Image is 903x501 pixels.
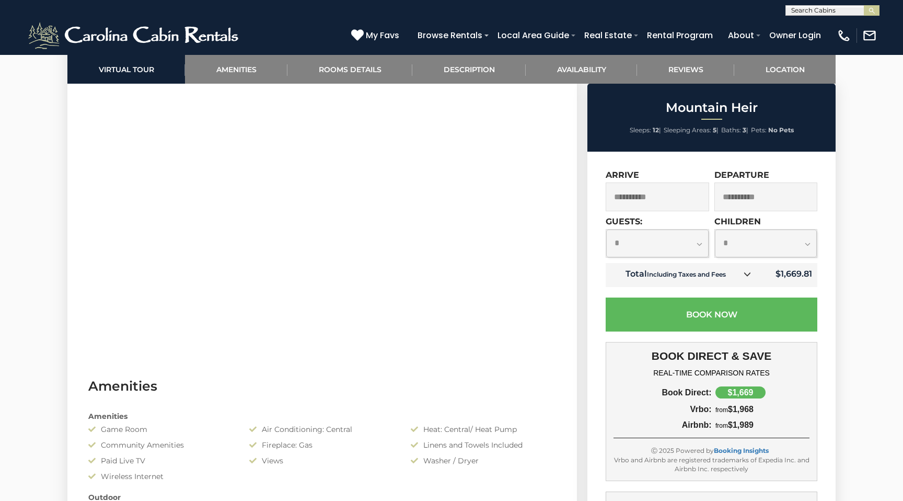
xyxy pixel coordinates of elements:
div: $1,669 [715,386,766,398]
label: Children [714,217,761,226]
li: | [630,123,661,137]
span: Sleeps: [630,126,651,134]
div: Linens and Towels Included [403,440,564,450]
div: Washer / Dryer [403,456,564,466]
h3: Amenities [88,377,556,395]
div: Wireless Internet [80,471,241,482]
div: Airbnb: [613,420,712,430]
img: phone-regular-white.png [837,28,851,43]
strong: 3 [743,126,746,134]
span: My Favs [366,29,399,42]
div: Vrbo and Airbnb are registered trademarks of Expedia Inc. and Airbnb Inc. respectively [613,456,809,473]
div: Ⓒ 2025 Powered by [613,446,809,455]
a: Owner Login [764,26,826,44]
a: Booking Insights [714,447,769,454]
a: Rooms Details [287,55,412,84]
div: Paid Live TV [80,456,241,466]
a: Reviews [637,55,734,84]
small: Including Taxes and Fees [647,270,726,278]
img: White-1-2.png [26,20,243,51]
td: Total [606,263,759,287]
div: $1,989 [712,420,810,430]
strong: 12 [653,126,659,134]
a: Location [734,55,836,84]
span: Pets: [751,126,767,134]
a: Availability [526,55,637,84]
strong: 5 [713,126,716,134]
a: My Favs [351,29,402,42]
h2: Mountain Heir [590,101,833,115]
div: Amenities [80,411,564,422]
strong: No Pets [768,126,794,134]
a: Real Estate [579,26,637,44]
span: Sleeping Areas: [664,126,711,134]
label: Departure [714,170,769,180]
div: Fireplace: Gas [241,440,402,450]
td: $1,669.81 [759,263,817,287]
div: Community Amenities [80,440,241,450]
div: Book Direct: [613,388,712,397]
button: Book Now [606,298,817,332]
a: About [723,26,759,44]
h4: REAL-TIME COMPARISON RATES [613,369,809,377]
span: from [715,422,728,429]
label: Guests: [606,217,642,226]
li: | [664,123,719,137]
a: Browse Rentals [412,26,488,44]
div: $1,968 [712,405,810,414]
div: Views [241,456,402,466]
a: Description [412,55,526,84]
div: Heat: Central/ Heat Pump [403,424,564,435]
div: Game Room [80,424,241,435]
a: Rental Program [642,26,718,44]
a: Amenities [185,55,287,84]
label: Arrive [606,170,639,180]
img: mail-regular-white.png [862,28,877,43]
span: Baths: [721,126,741,134]
div: Air Conditioning: Central [241,424,402,435]
div: Vrbo: [613,405,712,414]
h3: BOOK DIRECT & SAVE [613,350,809,362]
span: from [715,406,728,414]
a: Virtual Tour [67,55,185,84]
a: Local Area Guide [492,26,574,44]
li: | [721,123,748,137]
